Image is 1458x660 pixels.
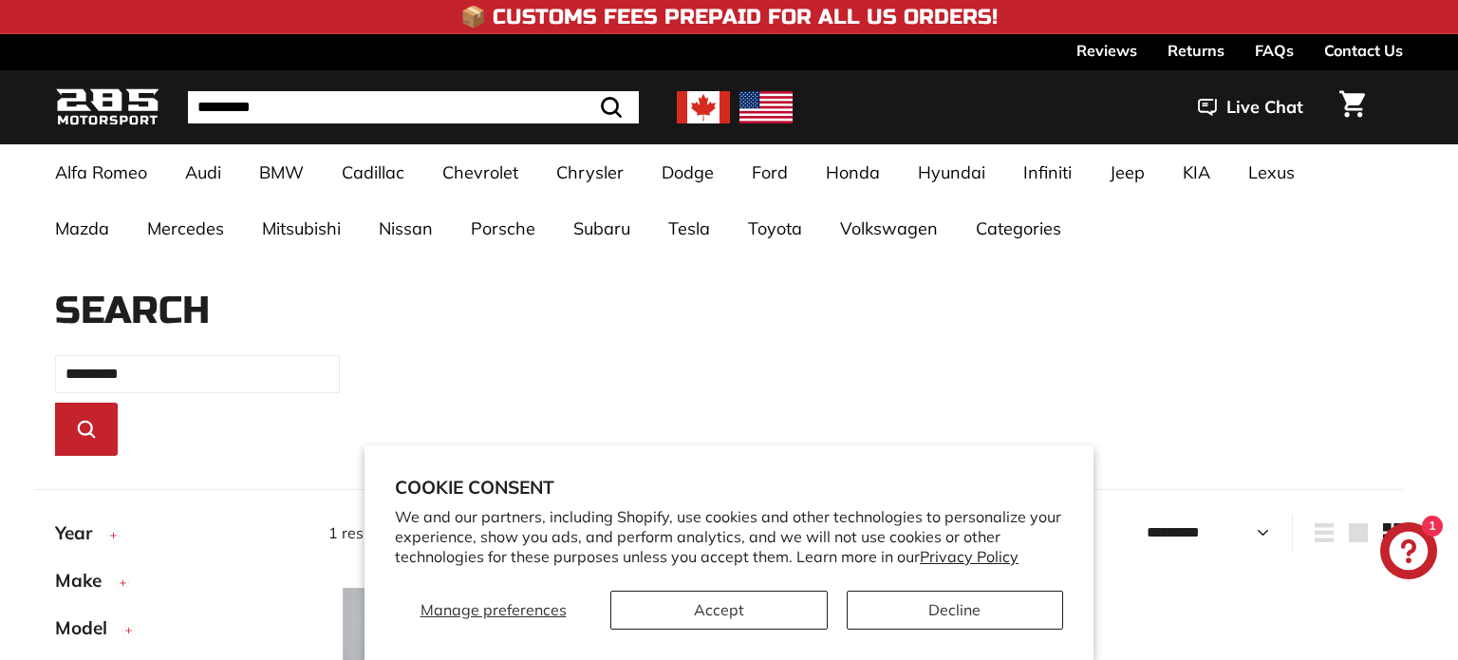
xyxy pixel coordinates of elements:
[188,91,639,123] input: Search
[55,561,298,609] button: Make
[1374,522,1443,584] inbox-online-store-chat: Shopify online store chat
[360,200,452,256] a: Nissan
[899,144,1004,200] a: Hyundai
[55,355,340,393] input: Search
[847,591,1063,630] button: Decline
[460,6,998,28] h4: 📦 Customs Fees Prepaid for All US Orders!
[957,200,1080,256] a: Categories
[1328,75,1376,140] a: Cart
[395,591,591,630] button: Manage preferences
[395,476,1063,499] h2: Cookie consent
[55,290,1403,331] h1: Search
[328,521,866,544] div: 1 result
[537,144,643,200] a: Chrysler
[36,200,128,256] a: Mazda
[1091,144,1164,200] a: Jeep
[1173,84,1328,131] button: Live Chat
[55,514,298,561] button: Year
[323,144,423,200] a: Cadillac
[610,591,827,630] button: Accept
[55,609,298,656] button: Model
[55,519,106,547] span: Year
[55,85,159,130] img: Logo_285_Motorsport_areodynamics_components
[166,144,240,200] a: Audi
[1168,34,1224,66] a: Returns
[729,200,821,256] a: Toyota
[55,567,116,594] span: Make
[243,200,360,256] a: Mitsubishi
[643,144,733,200] a: Dodge
[1076,34,1137,66] a: Reviews
[1164,144,1229,200] a: KIA
[649,200,729,256] a: Tesla
[733,144,807,200] a: Ford
[36,144,166,200] a: Alfa Romeo
[821,200,957,256] a: Volkswagen
[128,200,243,256] a: Mercedes
[920,547,1019,566] a: Privacy Policy
[1004,144,1091,200] a: Infiniti
[55,614,121,642] span: Model
[1255,34,1294,66] a: FAQs
[240,144,323,200] a: BMW
[452,200,554,256] a: Porsche
[1324,34,1403,66] a: Contact Us
[421,600,567,619] span: Manage preferences
[423,144,537,200] a: Chevrolet
[807,144,899,200] a: Honda
[1229,144,1314,200] a: Lexus
[554,200,649,256] a: Subaru
[395,507,1063,566] p: We and our partners, including Shopify, use cookies and other technologies to personalize your ex...
[1226,95,1303,120] span: Live Chat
